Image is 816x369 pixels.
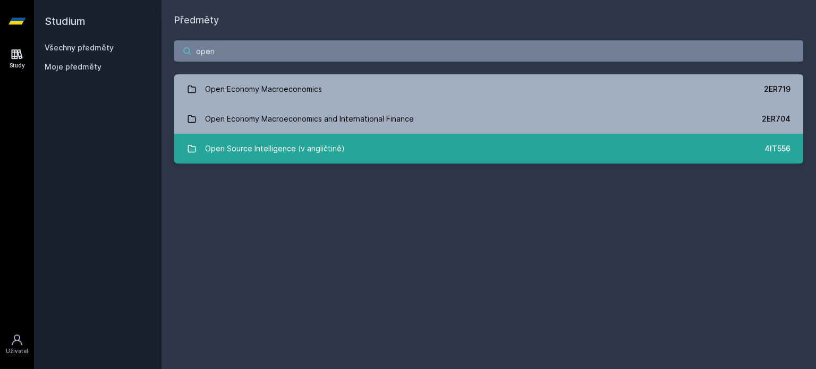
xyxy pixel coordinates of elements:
input: Název nebo ident předmětu… [174,40,803,62]
a: Všechny předměty [45,43,114,52]
a: Open Economy Macroeconomics 2ER719 [174,74,803,104]
a: Open Source Intelligence (v angličtině) 4IT556 [174,134,803,164]
div: Open Economy Macroeconomics [205,79,322,100]
div: 2ER719 [764,84,790,95]
div: 4IT556 [764,143,790,154]
span: Moje předměty [45,62,101,72]
div: 2ER704 [762,114,790,124]
div: Study [10,62,25,70]
div: Open Source Intelligence (v angličtině) [205,138,345,159]
a: Study [2,42,32,75]
div: Open Economy Macroeconomics and International Finance [205,108,414,130]
div: Uživatel [6,347,28,355]
h1: Předměty [174,13,803,28]
a: Uživatel [2,328,32,361]
a: Open Economy Macroeconomics and International Finance 2ER704 [174,104,803,134]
